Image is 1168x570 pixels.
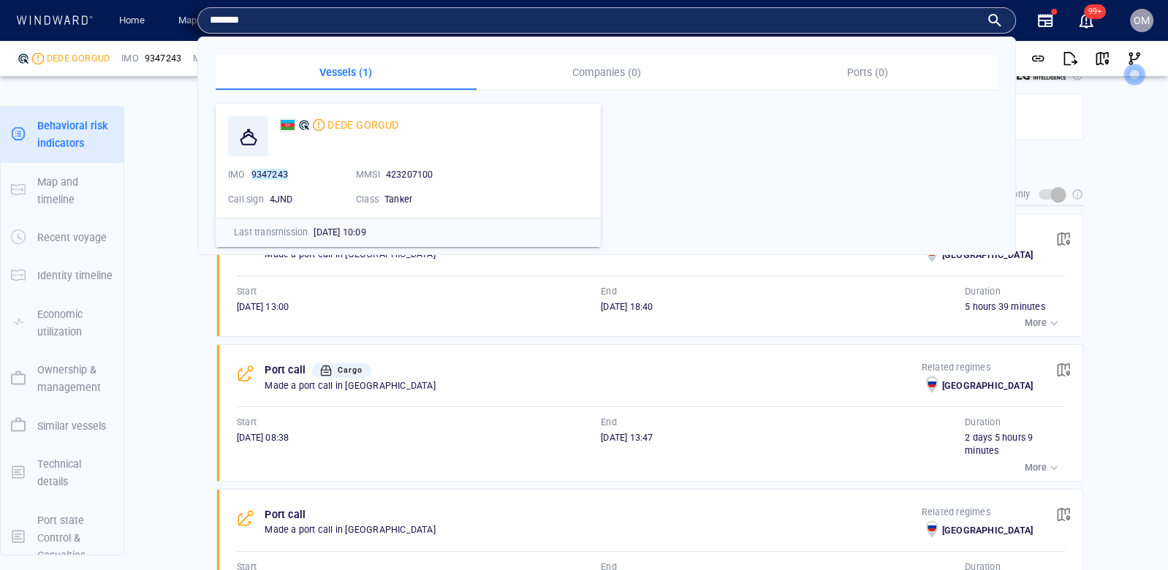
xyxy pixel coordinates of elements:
a: Ownership & management [1,371,124,385]
span: OM [1134,15,1150,26]
p: Duration [965,416,1001,429]
p: Made a port call in [GEOGRAPHIC_DATA] [265,379,921,392]
a: Map and timeline [1,183,124,197]
div: 2 days 5 hours 9 minutes [965,431,1065,457]
p: Technical details [37,455,113,491]
div: Moderate risk [32,53,44,64]
p: Start [237,416,257,429]
button: Home [108,8,155,34]
p: Identity timeline [37,267,113,284]
a: Map [172,8,208,34]
span: [DATE] 13:47 [601,432,653,443]
p: IMO [121,52,139,65]
p: End [601,285,617,298]
p: Call sign [228,193,264,206]
div: 5 hours 39 minutes [965,300,1065,313]
p: Recent voyage [37,229,107,246]
p: MMSI [193,52,217,65]
button: View on map [1047,498,1080,531]
div: Notification center [1077,12,1095,29]
span: 9347243 [145,52,181,65]
p: Port call [265,506,306,523]
div: (5598) [75,15,101,37]
button: View on map [1086,42,1118,75]
button: Technical details [1,445,124,501]
div: Compliance Activities [161,15,172,37]
div: Dev Compliance defined risk: indication [18,53,29,64]
div: Toggle vessel historical path [783,53,805,75]
a: Port state Control & Casualties [1,530,124,544]
p: Duration [965,285,1001,298]
p: End [601,416,617,429]
button: Get link [1022,42,1054,75]
button: Identity timeline [1,256,124,294]
mark: 9347243 [251,169,288,180]
p: [GEOGRAPHIC_DATA] [942,524,1033,537]
button: Recent voyage [1,218,124,256]
p: Behavioral risk indicators [37,117,113,153]
button: OM [1127,6,1156,35]
p: Port call [265,361,306,379]
button: Export report [1054,42,1086,75]
p: Made a port call in [GEOGRAPHIC_DATA] [265,523,921,536]
button: 99+ [1069,3,1104,38]
p: [GEOGRAPHIC_DATA] [942,379,1033,392]
div: tooltips.createAOI [805,53,829,75]
button: Create an AOI. [805,53,829,75]
span: [DATE] 08:38 [237,432,289,443]
span: [DATE] 13:00 [237,301,289,312]
span: Cargo [338,365,363,375]
div: Activity timeline [7,15,72,37]
div: Focus on vessel path [761,53,783,75]
div: DEDE GORGUD [47,52,110,65]
p: Class [356,193,379,206]
button: Visual Link Analysis [1118,42,1150,75]
button: Economic utilization [1,295,124,351]
span: DEDE GORGUD [327,119,398,131]
a: Mapbox logo [200,432,265,449]
p: MMSI [356,168,380,181]
span: [DATE] 18:40 [601,301,653,312]
button: 7 days[DATE]-[DATE] [203,369,338,395]
p: More [1025,316,1047,330]
button: Ownership & management [1,351,124,407]
span: 4JND [270,194,293,205]
a: Recent voyage [1,230,124,244]
a: Economic utilization [1,315,124,329]
span: DEDE GORGUD [327,116,398,134]
button: Behavioral risk indicators [1,107,124,163]
div: Tanker [384,193,472,206]
p: Economic utilization [37,305,113,341]
button: Map and timeline [1,163,124,219]
div: Toggle map information layers [829,53,851,75]
a: Identity timeline [1,268,124,282]
div: [DATE] - [DATE] [246,370,308,393]
p: Companies (0) [485,64,729,81]
button: Similar vessels [1,407,124,445]
button: View on map [1047,354,1080,386]
p: Port state Control & Casualties [37,512,113,565]
button: More [1021,457,1065,478]
p: Map and timeline [37,173,113,209]
p: Ownership & management [37,361,113,397]
p: Start [237,285,257,298]
span: [DATE] 10:09 [314,227,365,237]
p: Related regimes [922,506,1033,519]
p: Similar vessels [37,417,106,435]
p: IMO [228,168,246,181]
a: DEDE GORGUD [280,116,399,134]
p: Last transmission [234,226,308,239]
button: Export vessel information [724,53,761,75]
p: Related regimes [922,361,1033,374]
a: Home [113,8,151,34]
div: Moderate risk [313,119,325,131]
span: 423207100 [386,169,433,180]
span: 99+ [1084,4,1106,19]
div: Dev Compliance defined risk: indication [298,119,310,131]
p: Vessels (1) [224,64,468,81]
span: 7 days [215,376,243,387]
p: More [1025,461,1047,474]
iframe: Chat [1106,504,1157,559]
a: Technical details [1,465,124,479]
